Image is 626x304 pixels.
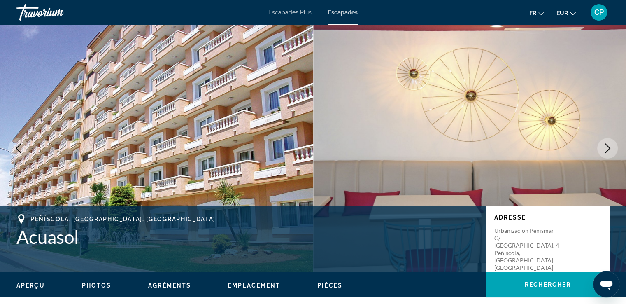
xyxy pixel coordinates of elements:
a: Escapades [328,9,358,16]
font: EUR [556,10,568,16]
button: Aperçu [16,282,45,289]
button: Rechercher [486,272,610,297]
button: Changer de devise [556,7,576,19]
font: fr [529,10,536,16]
a: Travorium [16,2,99,23]
font: Urbanización Peñismar [494,227,554,234]
button: Pièces [317,282,342,289]
font: Adresse [494,214,526,221]
button: Menu utilisateur [588,4,610,21]
button: Agréments [148,282,191,289]
button: Photos [82,282,112,289]
a: Escapades Plus [268,9,312,16]
font: CP [594,8,604,16]
font: Rechercher [525,281,571,288]
font: Peñíscola, [GEOGRAPHIC_DATA], [GEOGRAPHIC_DATA] [494,249,554,271]
font: C/ [GEOGRAPHIC_DATA], 4 [494,234,559,249]
font: Acuasol [16,226,79,248]
button: Emplacement [228,282,280,289]
iframe: Bouton de lancement de la fenêtre de messagerie, conversation en cours [593,271,619,297]
button: Image précédente [8,138,29,159]
button: Image suivante [597,138,618,159]
font: Peñíscola, [GEOGRAPHIC_DATA], [GEOGRAPHIC_DATA] [30,216,216,222]
button: Changer de langue [529,7,544,19]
